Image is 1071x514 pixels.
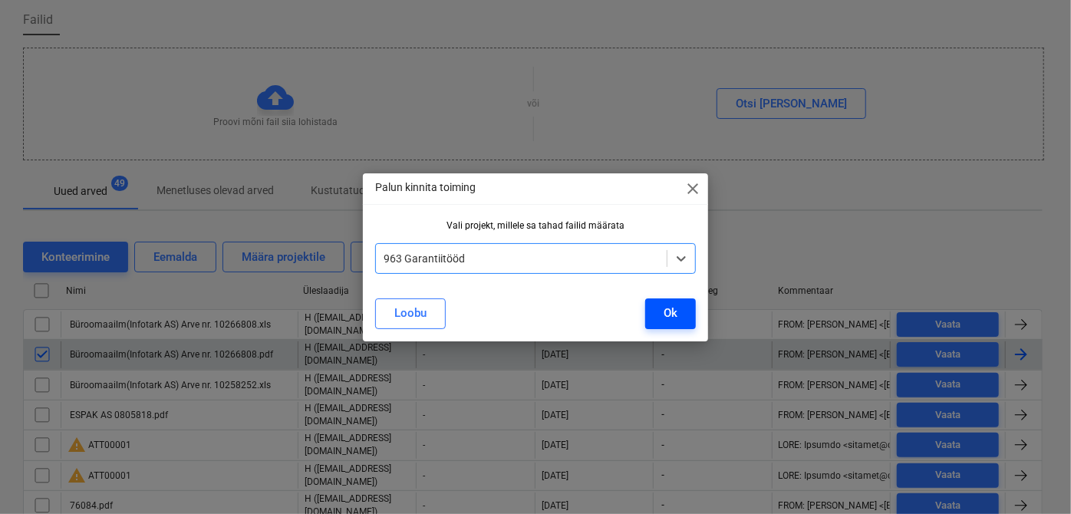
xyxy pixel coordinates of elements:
[375,298,446,329] button: Loobu
[664,303,677,323] div: Ok
[645,298,696,329] button: Ok
[394,303,427,323] div: Loobu
[684,180,702,198] span: close
[375,220,696,231] div: Vali projekt, millele sa tahad failid määrata
[375,180,476,196] p: Palun kinnita toiming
